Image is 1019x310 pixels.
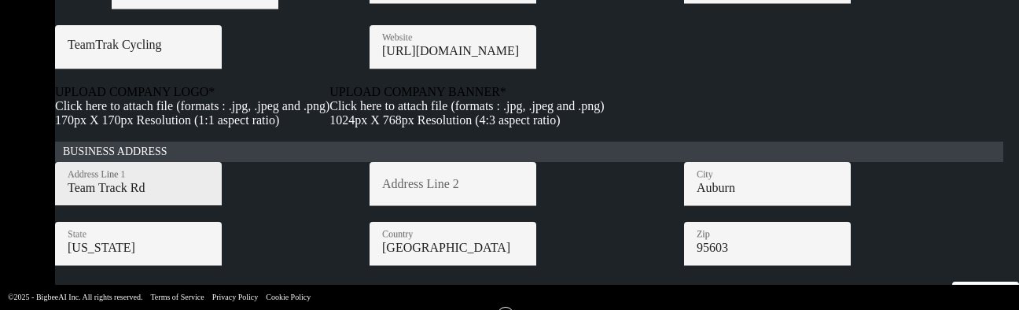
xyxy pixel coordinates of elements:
span: 1024px X 768px Resolution (4:3 aspect ratio) [329,113,560,127]
input: Banner Text [68,38,209,52]
mat-label: UPLOAD COMPANY BANNER* [329,85,506,98]
mat-label: State [68,229,86,239]
span: 170px X 170px Resolution (1:1 aspect ratio) [55,113,279,127]
mat-label: Website [382,32,412,42]
span: Click here to attach file (formats : .jpg, .jpeg and .png) [329,99,604,113]
a: Cookie Policy [266,293,311,301]
span: Click here to attach file (formats : .jpg, .jpeg and .png) [55,99,329,113]
mat-label: Zip [697,229,710,239]
mat-label: Address Line 1 [68,169,125,179]
input: Enter a location [68,181,209,195]
a: ©2025 - BigbeeAI Inc. All rights reserved. [8,293,142,301]
a: Terms of Service [150,293,204,301]
button: Continue [952,282,1019,310]
a: Privacy Policy [212,293,259,301]
mat-label: UPLOAD COMPANY LOGO* [55,85,215,98]
mat-label: Country [382,229,413,239]
mat-label: City [697,169,713,179]
mat-label: Address Line 2 [382,177,459,190]
span: BUSINESS ADDRESS [63,146,167,157]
